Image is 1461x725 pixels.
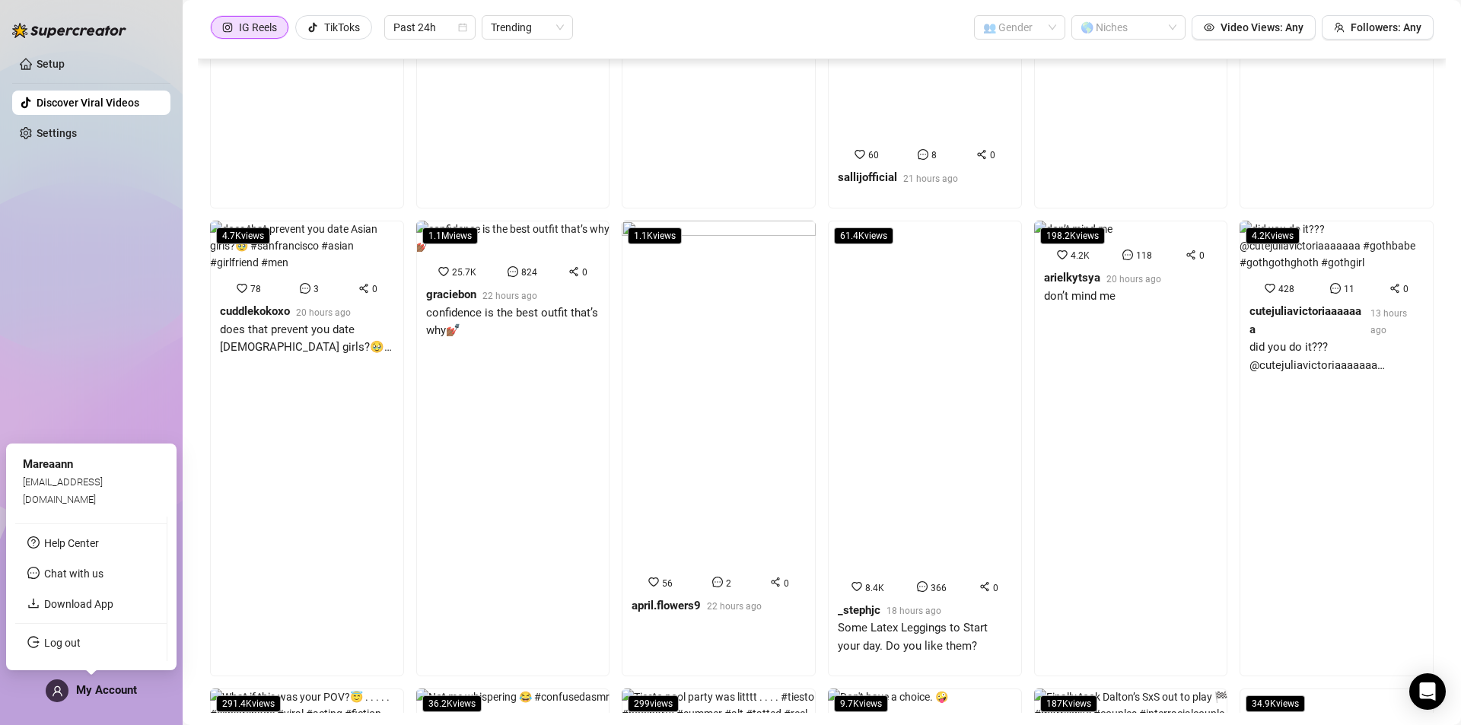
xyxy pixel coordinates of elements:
span: 9.7K views [834,695,888,712]
button: Followers: Any [1322,15,1434,40]
span: 187K views [1040,695,1097,712]
span: Past 24h [393,16,466,39]
span: 60 [868,150,879,161]
img: does that prevent you date Asian girls?🥹 #sanfrancisco #asian #girlfriend #men [210,221,404,271]
span: calendar [458,23,467,32]
span: 4.2K [1071,250,1090,261]
span: message [1122,250,1133,260]
span: 198.2K views [1040,227,1105,244]
span: 1.1M views [422,227,478,244]
img: logo-BBDzfeDw.svg [12,23,126,38]
span: Followers: Any [1351,21,1421,33]
div: does that prevent you date [DEMOGRAPHIC_DATA] girls?🥹 #sanfrancisco #[DEMOGRAPHIC_DATA] #girlfrie... [220,321,394,357]
img: Not me whispering 😂 #confusedasmr [416,688,610,705]
span: instagram [222,22,233,33]
span: [EMAIL_ADDRESS][DOMAIN_NAME] [23,476,103,504]
span: 18 hours ago [886,606,941,616]
span: message [918,149,928,160]
span: 0 [1403,284,1408,294]
span: message [712,577,723,587]
span: share-alt [1389,283,1400,294]
button: Video Views: Any [1192,15,1316,40]
a: Help Center [44,537,99,549]
strong: _stephjc [838,603,880,617]
span: 1.1K views [628,227,682,244]
span: share-alt [979,581,990,592]
div: confidence is the best outfit that’s why💅🏾 [426,304,600,340]
span: Trending [491,16,564,39]
strong: arielkytsya [1044,271,1100,285]
span: 0 [993,583,998,593]
span: message [1330,283,1341,294]
span: message [27,567,40,579]
span: eye [1204,22,1214,33]
a: Settings [37,127,77,139]
strong: cutejuliavictoriaaaaaaa [1249,304,1361,336]
img: don’t mind me [1034,221,1112,237]
span: message [300,283,310,294]
span: 0 [990,150,995,161]
span: 20 hours ago [296,307,351,318]
a: Setup [37,58,65,70]
span: share-alt [1186,250,1196,260]
span: 21 hours ago [903,173,958,184]
span: message [508,266,518,277]
span: 20 hours ago [1106,274,1161,285]
span: 291.4K views [216,695,281,712]
span: 8 [931,150,937,161]
a: 61.4KviewsSome Latex Leggings to Start your day. Do you like them?8.4K3660_stephjc18 hours agoSom... [828,221,1022,676]
span: heart [438,266,449,277]
a: Discover Viral Videos [37,97,139,109]
span: user [52,685,63,697]
span: 0 [582,267,587,278]
span: 11 [1344,284,1354,294]
a: 1.1Mviewsconfidence is the best outfit that’s why💅🏾25.7K8240graciebon22 hours agoconfidence is th... [416,221,610,676]
span: heart [648,577,659,587]
div: TikToks [324,16,360,39]
span: 8.4K [865,583,884,593]
img: confidence is the best outfit that’s why💅🏾 [416,221,610,254]
a: Log out [44,637,81,649]
span: heart [237,283,247,294]
span: 25.7K [452,267,476,278]
span: 3 [314,284,319,294]
span: 2 [726,578,731,589]
strong: sallijofficial [838,170,897,184]
div: did you do it??? @cutejuliavictoriaaaaaaa #gothbabe #gothgothghoth #gothgirl [1249,339,1424,374]
span: share-alt [770,577,781,587]
img: Some Latex Leggings to Start your day. Do you like them? [828,221,1022,565]
span: 4.7K views [216,227,270,244]
div: don’t mind me [1044,288,1161,306]
span: 0 [372,284,377,294]
span: 366 [931,583,947,593]
span: 78 [250,284,261,294]
span: heart [851,581,862,592]
span: heart [855,149,865,160]
span: message [917,581,928,592]
img: Don't have a choice. 🤪 [828,688,948,705]
span: share-alt [358,283,369,294]
a: 4.2Kviewsdid you do it??? @cutejuliavictoriaaaaaaa #gothbabe #gothgothghoth #gothgirl428110cuteju... [1240,221,1434,676]
span: 56 [662,578,673,589]
span: tik-tok [307,22,318,33]
span: 428 [1278,284,1294,294]
strong: cuddlekokoxo [220,304,290,318]
span: 22 hours ago [482,291,537,301]
a: 1.1Kviews5620april.flowers922 hours ago [622,221,816,676]
span: 824 [521,267,537,278]
span: 22 hours ago [707,601,762,612]
span: 299 views [628,695,679,712]
span: team [1334,22,1345,33]
span: Chat with us [44,568,103,580]
img: did you do it??? @cutejuliavictoriaaaaaaa #gothbabe #gothgothghoth #gothgirl [1240,221,1434,271]
span: 13 hours ago [1370,308,1407,335]
span: heart [1057,250,1068,260]
span: 0 [784,578,789,589]
span: share-alt [568,266,579,277]
strong: april.flowers9 [632,599,701,612]
span: Mareaann [23,457,73,471]
span: 118 [1136,250,1152,261]
div: Open Intercom Messenger [1409,673,1446,710]
span: 34.9K views [1246,695,1305,712]
strong: graciebon [426,288,476,301]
